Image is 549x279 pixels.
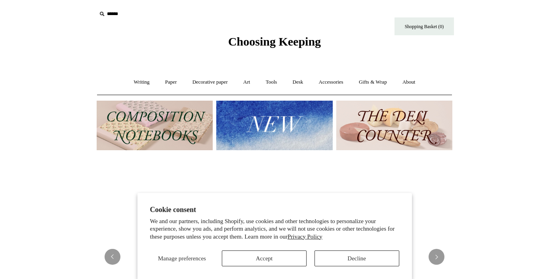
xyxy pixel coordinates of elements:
span: Manage preferences [158,255,206,262]
button: Decline [315,250,399,266]
a: Desk [286,72,311,93]
button: Next [429,249,444,265]
a: About [395,72,423,93]
a: Decorative paper [185,72,235,93]
a: Choosing Keeping [228,41,321,47]
button: Previous [105,249,120,265]
p: We and our partners, including Shopify, use cookies and other technologies to personalize your ex... [150,218,399,241]
span: Choosing Keeping [228,35,321,48]
img: The Deli Counter [336,101,452,150]
img: 202302 Composition ledgers.jpg__PID:69722ee6-fa44-49dd-a067-31375e5d54ec [97,101,213,150]
a: Writing [127,72,157,93]
img: New.jpg__PID:f73bdf93-380a-4a35-bcfe-7823039498e1 [216,101,332,150]
h2: Cookie consent [150,206,399,214]
a: Shopping Basket (0) [395,17,454,35]
a: Privacy Policy [288,233,322,240]
a: Accessories [312,72,351,93]
a: Gifts & Wrap [352,72,394,93]
a: Art [236,72,257,93]
button: Accept [222,250,307,266]
a: Tools [259,72,284,93]
button: Manage preferences [150,250,214,266]
a: Paper [158,72,184,93]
